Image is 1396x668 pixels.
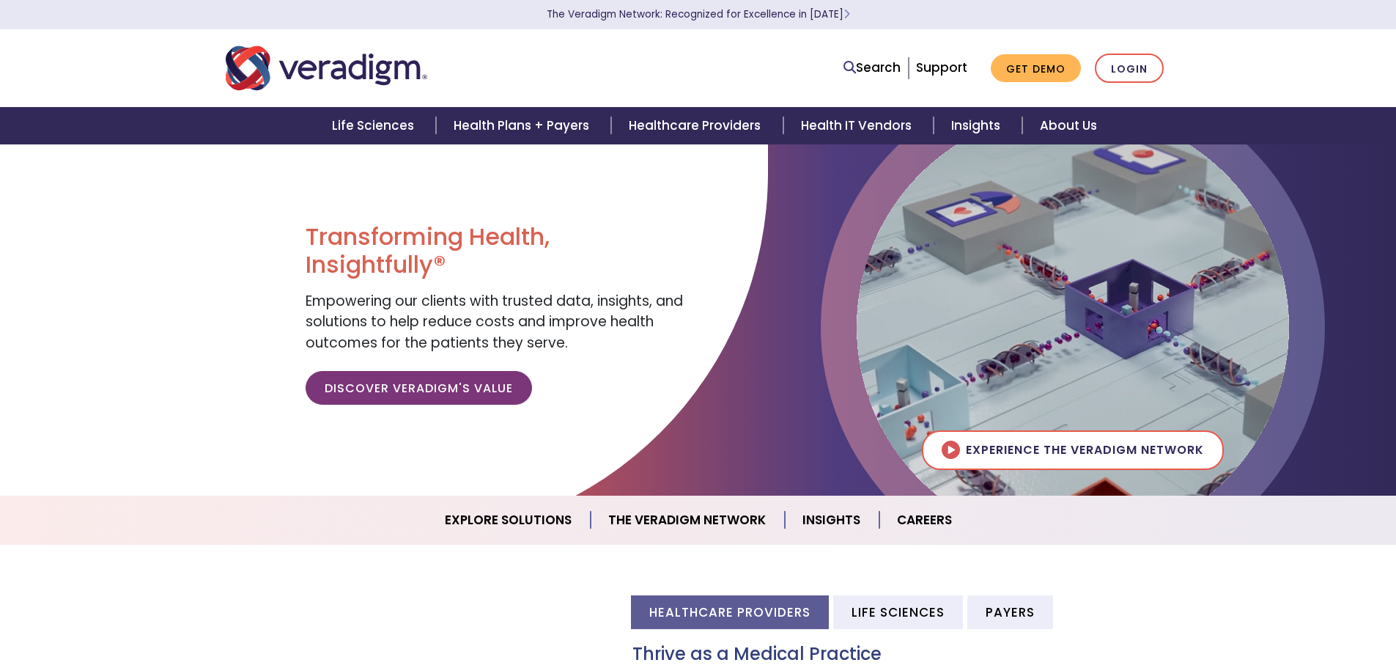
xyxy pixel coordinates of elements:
[314,107,436,144] a: Life Sciences
[991,54,1081,83] a: Get Demo
[591,502,785,539] a: The Veradigm Network
[306,371,532,405] a: Discover Veradigm's Value
[547,7,850,21] a: The Veradigm Network: Recognized for Excellence in [DATE]Learn More
[1022,107,1115,144] a: About Us
[934,107,1022,144] a: Insights
[785,502,879,539] a: Insights
[843,7,850,21] span: Learn More
[632,644,1171,665] h3: Thrive as a Medical Practice
[783,107,934,144] a: Health IT Vendors
[226,44,427,92] img: Veradigm logo
[916,59,967,76] a: Support
[879,502,970,539] a: Careers
[306,223,687,279] h1: Transforming Health, Insightfully®
[306,291,683,353] span: Empowering our clients with trusted data, insights, and solutions to help reduce costs and improv...
[1095,54,1164,84] a: Login
[611,107,783,144] a: Healthcare Providers
[436,107,611,144] a: Health Plans + Payers
[833,595,963,628] li: Life Sciences
[631,595,829,628] li: Healthcare Providers
[427,502,591,539] a: Explore Solutions
[967,595,1053,628] li: Payers
[843,58,901,78] a: Search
